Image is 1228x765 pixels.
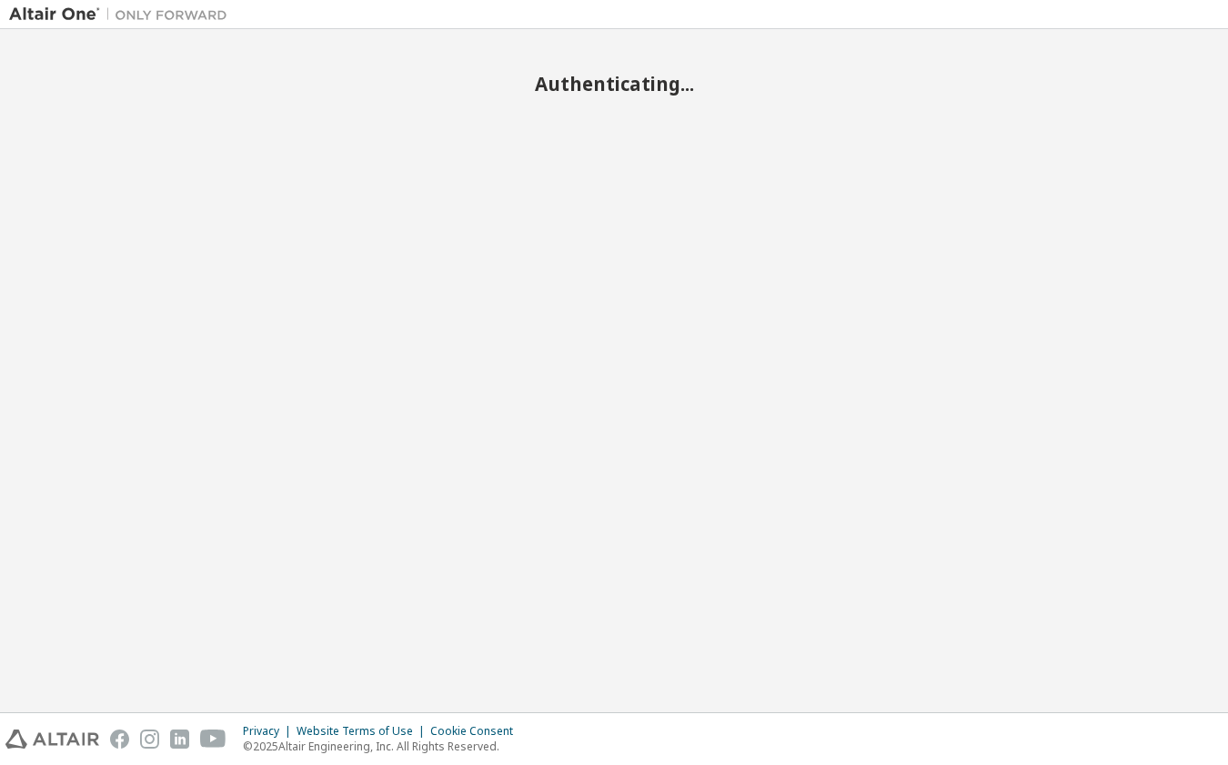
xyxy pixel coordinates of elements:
div: Website Terms of Use [297,724,430,739]
div: Cookie Consent [430,724,524,739]
img: Altair One [9,5,237,24]
img: youtube.svg [200,730,226,749]
p: © 2025 Altair Engineering, Inc. All Rights Reserved. [243,739,524,754]
img: facebook.svg [110,730,129,749]
img: altair_logo.svg [5,730,99,749]
img: instagram.svg [140,730,159,749]
img: linkedin.svg [170,730,189,749]
div: Privacy [243,724,297,739]
h2: Authenticating... [9,72,1219,96]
